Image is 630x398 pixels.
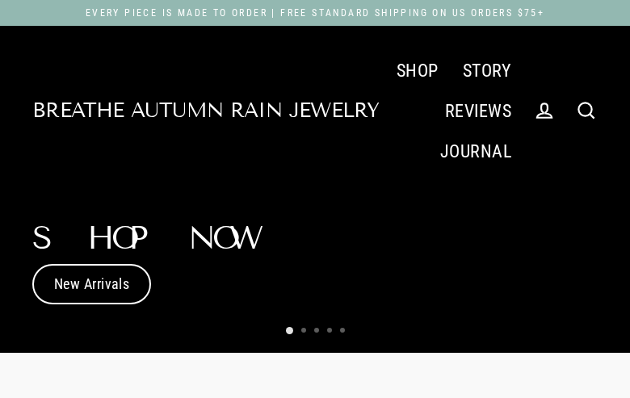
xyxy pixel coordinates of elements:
h2: Shop Now [32,222,245,254]
a: REVIEWS [433,90,523,131]
a: JOURNAL [428,131,523,171]
a: Breathe Autumn Rain Jewelry [32,101,379,121]
a: SHOP [384,50,451,90]
div: Primary [379,50,523,171]
a: STORY [451,50,523,90]
a: New Arrivals [32,264,151,304]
